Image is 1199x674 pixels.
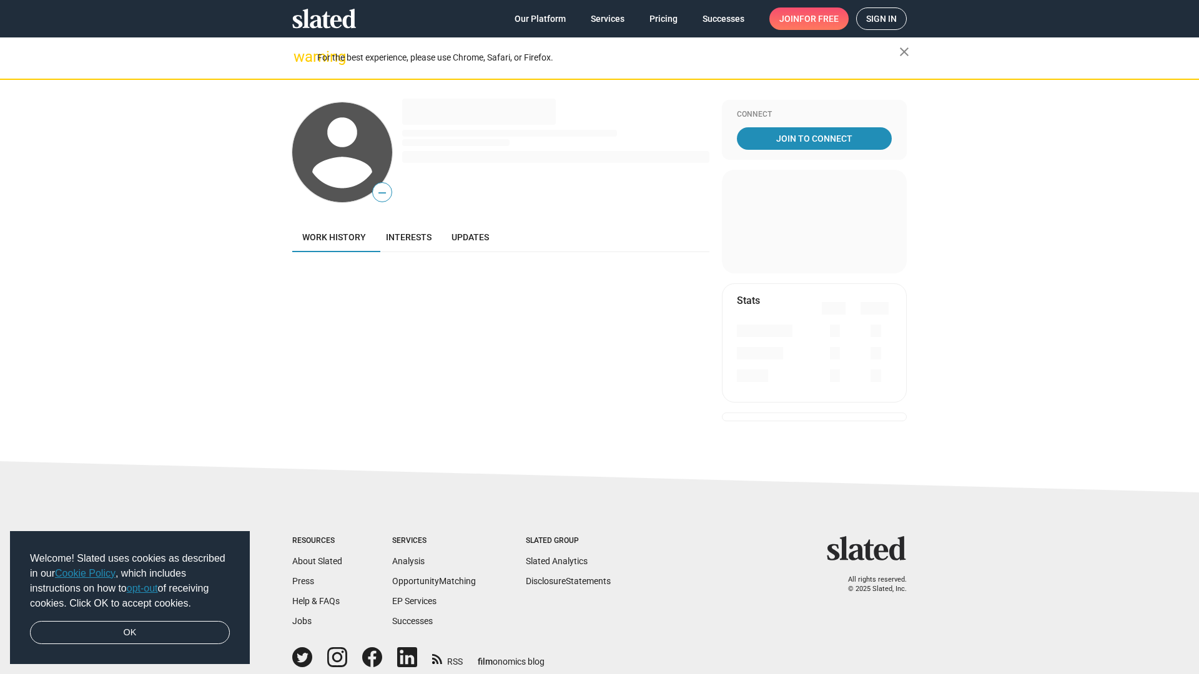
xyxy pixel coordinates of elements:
[442,222,499,252] a: Updates
[317,49,899,66] div: For the best experience, please use Chrome, Safari, or Firefox.
[451,232,489,242] span: Updates
[292,222,376,252] a: Work history
[478,646,545,668] a: filmonomics blog
[376,222,442,252] a: Interests
[703,7,744,30] span: Successes
[505,7,576,30] a: Our Platform
[737,127,892,150] a: Join To Connect
[30,621,230,645] a: dismiss cookie message
[639,7,688,30] a: Pricing
[649,7,678,30] span: Pricing
[779,7,839,30] span: Join
[30,551,230,611] span: Welcome! Slated uses cookies as described in our , which includes instructions on how to of recei...
[292,556,342,566] a: About Slated
[294,49,308,64] mat-icon: warning
[897,44,912,59] mat-icon: close
[392,596,437,606] a: EP Services
[835,575,907,593] p: All rights reserved. © 2025 Slated, Inc.
[292,576,314,586] a: Press
[55,568,116,579] a: Cookie Policy
[292,616,312,626] a: Jobs
[302,232,366,242] span: Work history
[515,7,566,30] span: Our Platform
[526,556,588,566] a: Slated Analytics
[769,7,849,30] a: Joinfor free
[526,536,611,546] div: Slated Group
[392,536,476,546] div: Services
[478,657,493,667] span: film
[737,294,760,307] mat-card-title: Stats
[739,127,889,150] span: Join To Connect
[127,583,158,593] a: opt-out
[386,232,432,242] span: Interests
[10,531,250,665] div: cookieconsent
[866,8,897,29] span: Sign in
[392,576,476,586] a: OpportunityMatching
[392,616,433,626] a: Successes
[292,536,342,546] div: Resources
[737,110,892,120] div: Connect
[392,556,425,566] a: Analysis
[292,596,340,606] a: Help & FAQs
[856,7,907,30] a: Sign in
[591,7,624,30] span: Services
[526,576,611,586] a: DisclosureStatements
[432,648,463,668] a: RSS
[373,185,392,201] span: —
[693,7,754,30] a: Successes
[799,7,839,30] span: for free
[581,7,634,30] a: Services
